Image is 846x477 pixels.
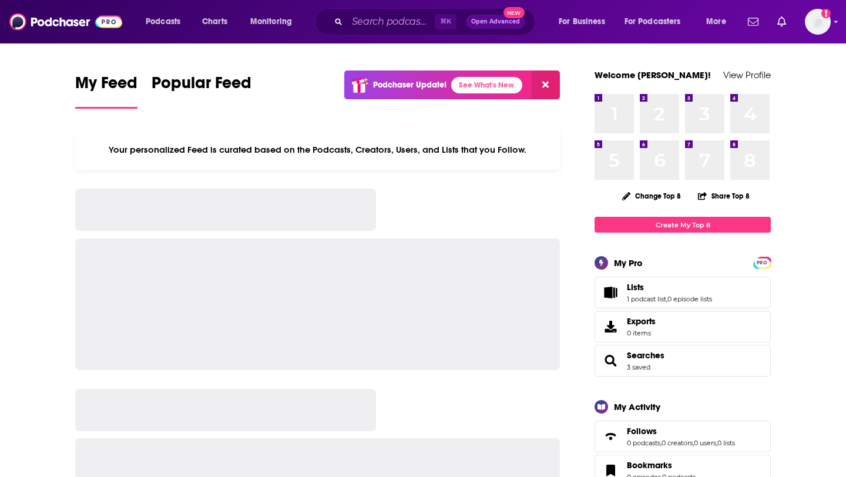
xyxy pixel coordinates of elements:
a: Follows [627,426,735,436]
span: For Business [559,14,605,30]
span: Follows [627,426,657,436]
span: My Feed [75,73,137,100]
p: Podchaser Update! [373,80,446,90]
div: Search podcasts, credits, & more... [326,8,546,35]
div: My Activity [614,401,660,412]
a: Show notifications dropdown [743,12,763,32]
button: Show profile menu [805,9,831,35]
span: New [503,7,525,18]
span: Popular Feed [152,73,251,100]
input: Search podcasts, credits, & more... [347,12,435,31]
span: For Podcasters [625,14,681,30]
a: See What's New [451,77,522,93]
div: My Pro [614,257,643,268]
span: , [693,439,694,447]
a: 0 podcasts [627,439,660,447]
span: Exports [599,318,622,335]
span: Searches [595,345,771,377]
span: 0 items [627,329,656,337]
a: Exports [595,311,771,342]
a: Create My Top 8 [595,217,771,233]
span: ⌘ K [435,14,456,29]
a: 0 lists [717,439,735,447]
button: Change Top 8 [615,189,688,203]
span: Monitoring [250,14,292,30]
a: Popular Feed [152,73,251,109]
span: Logged in as elliesachs09 [805,9,831,35]
button: open menu [698,12,741,31]
button: open menu [550,12,620,31]
img: Podchaser - Follow, Share and Rate Podcasts [9,11,122,33]
a: View Profile [723,69,771,80]
span: Charts [202,14,227,30]
a: Searches [599,352,622,369]
a: 0 users [694,439,716,447]
span: Exports [627,316,656,327]
svg: Add a profile image [821,9,831,18]
img: User Profile [805,9,831,35]
a: Lists [599,284,622,301]
span: Bookmarks [627,460,672,471]
a: 3 saved [627,363,650,371]
button: Open AdvancedNew [466,15,525,29]
a: Searches [627,350,664,361]
button: open menu [137,12,196,31]
span: Open Advanced [471,19,520,25]
a: Charts [194,12,234,31]
button: open menu [617,12,698,31]
span: Podcasts [146,14,180,30]
a: PRO [755,258,769,267]
div: Your personalized Feed is curated based on the Podcasts, Creators, Users, and Lists that you Follow. [75,130,560,170]
span: , [660,439,662,447]
a: Lists [627,282,712,293]
span: , [716,439,717,447]
span: Lists [627,282,644,293]
button: Share Top 8 [697,184,750,207]
a: 0 episode lists [667,295,712,303]
a: Welcome [PERSON_NAME]! [595,69,711,80]
a: 0 creators [662,439,693,447]
a: Show notifications dropdown [773,12,791,32]
a: 1 podcast list [627,295,666,303]
span: More [706,14,726,30]
button: open menu [242,12,307,31]
span: Follows [595,421,771,452]
span: , [666,295,667,303]
a: My Feed [75,73,137,109]
span: Lists [595,277,771,308]
a: Bookmarks [627,460,696,471]
a: Follows [599,428,622,445]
